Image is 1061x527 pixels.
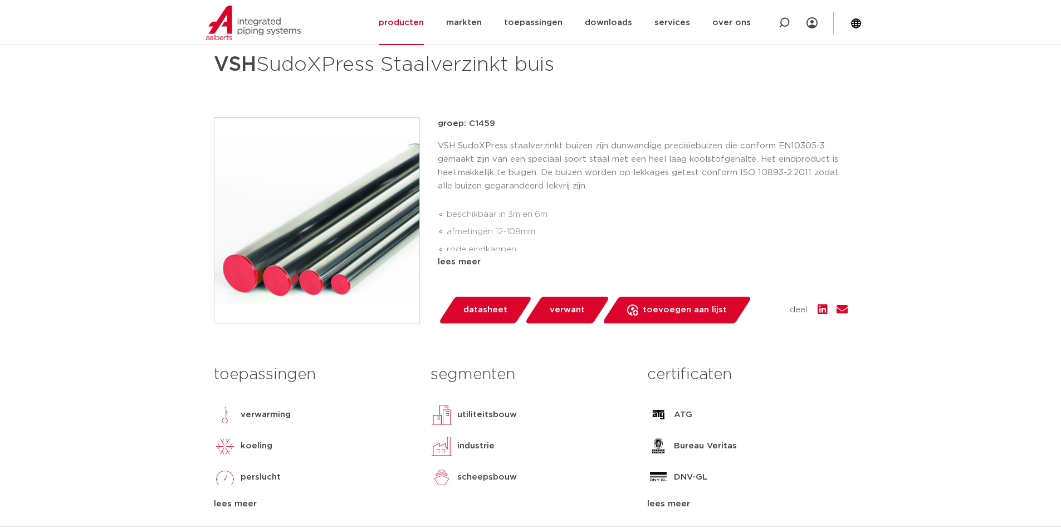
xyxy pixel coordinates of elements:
span: datasheet [463,301,507,319]
p: koeling [241,439,272,453]
img: ATG [647,404,669,426]
p: perslucht [241,471,281,484]
p: industrie [457,439,495,453]
img: verwarming [214,404,236,426]
strong: VSH [214,55,256,75]
p: ATG [674,408,692,422]
li: beschikbaar in 3m en 6m [447,206,848,224]
h3: toepassingen [214,364,414,386]
li: afmetingen 12-108mm [447,223,848,241]
span: deel: [790,303,809,317]
img: DNV-GL [647,466,669,489]
p: Bureau Veritas [674,439,737,453]
a: verwant [524,297,610,323]
img: scheepsbouw [431,466,453,489]
p: utiliteitsbouw [457,408,517,422]
p: VSH SudoXPress staalverzinkt buizen zijn dunwandige precisiebuizen die conform EN10305-3 gemaakt ... [438,139,848,193]
div: lees meer [214,497,414,511]
h3: segmenten [431,364,630,386]
p: DNV-GL [674,471,707,484]
img: koeling [214,435,236,457]
p: verwarming [241,408,291,422]
img: Product Image for VSH SudoXPress Staalverzinkt buis [214,118,419,323]
span: verwant [550,301,585,319]
li: rode eindkappen [447,241,848,259]
h3: certificaten [647,364,847,386]
img: utiliteitsbouw [431,404,453,426]
h1: SudoXPress Staalverzinkt buis [214,48,632,81]
img: Bureau Veritas [647,435,669,457]
img: industrie [431,435,453,457]
span: toevoegen aan lijst [643,301,727,319]
a: datasheet [438,297,532,323]
img: perslucht [214,466,236,489]
div: lees meer [647,497,847,511]
p: scheepsbouw [457,471,517,484]
div: lees meer [438,255,848,269]
p: groep: C1459 [438,117,848,130]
